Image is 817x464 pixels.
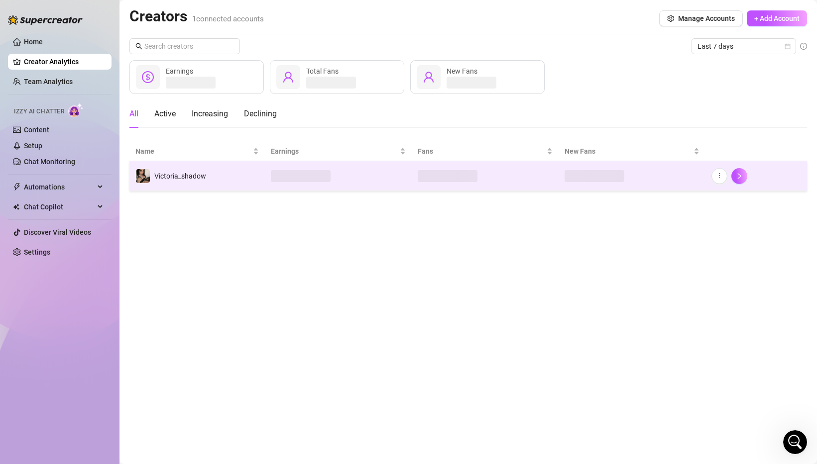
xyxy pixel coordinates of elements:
[271,146,398,157] span: Earnings
[667,15,674,22] span: setting
[24,158,75,166] a: Chat Monitoring
[698,39,790,54] span: Last 7 days
[24,199,95,215] span: Chat Copilot
[135,146,251,157] span: Name
[716,172,723,179] span: more
[565,146,692,157] span: New Fans
[129,7,264,26] h2: Creators
[13,183,21,191] span: thunderbolt
[783,430,807,454] iframe: Intercom live chat
[747,10,807,26] button: + Add Account
[24,54,104,70] a: Creator Analytics
[8,15,83,25] img: logo-BBDzfeDw.svg
[192,14,264,23] span: 1 connected accounts
[24,38,43,46] a: Home
[559,142,705,161] th: New Fans
[423,71,435,83] span: user
[244,108,277,120] div: Declining
[800,43,807,50] span: info-circle
[68,103,84,117] img: AI Chatter
[192,108,228,120] div: Increasing
[24,228,91,236] a: Discover Viral Videos
[166,67,193,75] span: Earnings
[24,179,95,195] span: Automations
[447,67,477,75] span: New Fans
[144,41,226,52] input: Search creators
[265,142,412,161] th: Earnings
[678,14,735,22] span: Manage Accounts
[785,43,791,49] span: calendar
[731,168,747,184] button: right
[154,108,176,120] div: Active
[24,248,50,256] a: Settings
[154,172,206,180] span: Victoria_shadow
[135,43,142,50] span: search
[24,126,49,134] a: Content
[306,67,339,75] span: Total Fans
[136,169,150,183] img: Victoria_shadow
[13,203,19,210] img: Chat Copilot
[282,71,294,83] span: user
[142,71,154,83] span: dollar-circle
[659,10,743,26] button: Manage Accounts
[24,142,42,150] a: Setup
[418,146,545,157] span: Fans
[14,107,64,116] span: Izzy AI Chatter
[736,173,743,180] span: right
[129,142,265,161] th: Name
[24,78,73,86] a: Team Analytics
[129,108,138,120] div: All
[754,14,800,22] span: + Add Account
[412,142,559,161] th: Fans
